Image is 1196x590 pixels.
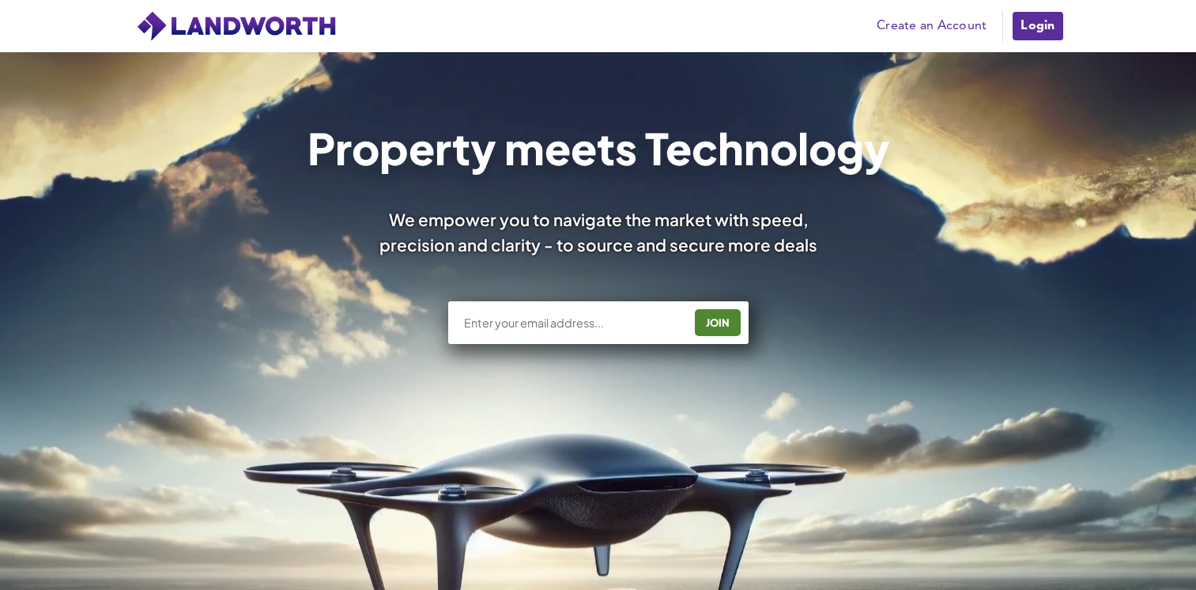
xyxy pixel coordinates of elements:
a: Create an Account [869,14,994,38]
div: JOIN [700,310,736,335]
input: Enter your email address... [462,315,683,331]
div: We empower you to navigate the market with speed, precision and clarity - to source and secure mo... [358,207,839,256]
a: Login [1011,10,1064,42]
h1: Property meets Technology [307,127,889,169]
button: JOIN [695,309,741,336]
